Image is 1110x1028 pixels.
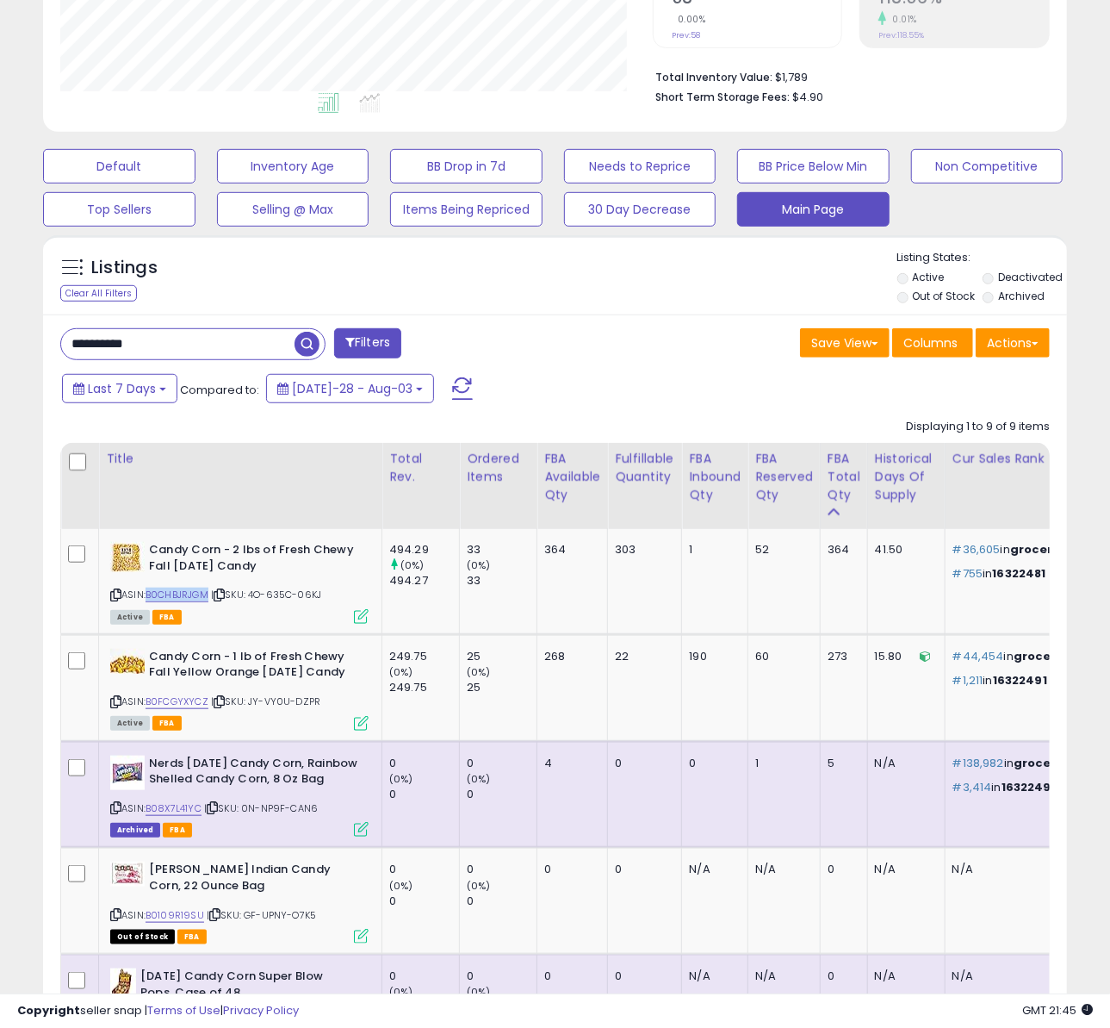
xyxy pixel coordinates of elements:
div: 33 [467,573,536,589]
img: 51Y6mwEMI7L._SL40_.jpg [110,862,145,887]
div: N/A [689,862,735,877]
span: FBA [152,610,182,625]
div: 364 [828,542,854,558]
img: 41suguIma8L._SL40_.jpg [110,649,145,674]
button: Filters [334,328,401,358]
span: #138,982 [952,755,1004,771]
div: 303 [615,542,668,558]
button: Top Sellers [43,192,195,227]
button: Items Being Repriced [390,192,543,227]
span: FBA [163,823,192,838]
label: Archived [998,289,1045,303]
span: 16322491 [993,672,1047,688]
div: N/A [875,969,932,984]
span: All listings currently available for purchase on Amazon [110,610,150,625]
span: | SKU: JY-VY0U-DZPR [211,695,320,708]
b: Candy Corn - 1 lb of Fresh Chewy Fall Yellow Orange [DATE] Candy [149,649,358,685]
span: All listings currently available for purchase on Amazon [110,716,150,731]
div: N/A [689,969,735,984]
div: 273 [828,649,854,664]
div: 0 [615,969,668,984]
small: 0.00% [672,13,706,26]
div: 4 [544,756,594,771]
span: FBA [152,716,182,731]
div: FBA Available Qty [544,450,600,504]
div: 268 [544,649,594,664]
div: ASIN: [110,862,369,942]
div: 249.75 [389,649,459,664]
div: 15.80 [875,649,932,664]
small: (0%) [389,665,413,679]
div: Title [106,450,375,468]
span: | SKU: 4O-635C-06KJ [211,588,321,601]
button: Needs to Reprice [564,149,716,184]
p: Listing States: [897,250,1067,266]
li: $1,789 [655,65,1037,86]
button: BB Price Below Min [737,149,890,184]
a: B08X7L41YC [146,801,202,816]
button: 30 Day Decrease [564,192,716,227]
a: B0109R19SU [146,908,204,923]
b: [DATE] Candy Corn Super Blow Pops, Case of 48 [140,969,350,1005]
span: Last 7 Days [88,380,156,397]
small: (0%) [467,665,491,679]
button: Inventory Age [217,149,369,184]
button: Last 7 Days [62,374,177,403]
div: Clear All Filters [60,285,137,302]
span: #36,605 [952,541,1001,558]
span: All listings that are currently out of stock and unavailable for purchase on Amazon [110,930,175,944]
div: 190 [689,649,735,664]
div: 41.50 [875,542,932,558]
small: (0%) [467,558,491,572]
img: 51AU+r8WqsL._SL40_.jpg [110,542,145,572]
small: (0%) [467,772,491,786]
span: Listings that have been deleted from Seller Central [110,823,160,838]
div: 249.75 [389,680,459,695]
div: 0 [689,756,735,771]
div: N/A [755,862,807,877]
div: 5 [828,756,854,771]
div: FBA inbound Qty [689,450,741,504]
div: Historical Days Of Supply [875,450,938,504]
div: ASIN: [110,756,369,836]
img: 51aIRiOhIhL._SL40_.jpg [110,756,145,790]
span: 16322491 [1001,779,1056,795]
div: 52 [755,542,807,558]
div: 25 [467,680,536,695]
div: Displaying 1 to 9 of 9 items [906,419,1050,435]
span: #44,454 [952,648,1004,664]
div: Total Rev. [389,450,452,486]
small: Prev: 58 [672,30,700,40]
button: Actions [976,328,1050,358]
span: 16322481 [993,565,1046,582]
strong: Copyright [17,1002,80,1019]
b: [PERSON_NAME] Indian Candy Corn, 22 Ounce Bag [149,862,358,898]
div: 0 [828,969,854,984]
a: Privacy Policy [223,1002,299,1019]
span: $4.90 [792,89,823,105]
div: 22 [615,649,668,664]
b: Nerds [DATE] Candy Corn, Rainbow Shelled Candy Corn, 8 Oz Bag [149,756,358,792]
a: B0FCGYXYCZ [146,695,208,709]
button: Default [43,149,195,184]
div: seller snap | | [17,1003,299,1019]
div: 0 [389,969,459,984]
label: Out of Stock [912,289,975,303]
button: Save View [800,328,890,358]
span: #1,211 [952,672,983,688]
div: N/A [875,862,932,877]
div: 0 [467,969,536,984]
span: #755 [952,565,983,582]
div: 0 [615,756,668,771]
a: Terms of Use [147,1002,220,1019]
small: (0%) [389,879,413,893]
div: 1 [755,756,807,771]
small: Prev: 118.55% [878,30,924,40]
div: 0 [389,787,459,802]
button: BB Drop in 7d [390,149,543,184]
div: 0 [467,787,536,802]
div: N/A [755,969,807,984]
button: Columns [892,328,973,358]
div: 494.29 [389,542,459,558]
div: ASIN: [110,542,369,622]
